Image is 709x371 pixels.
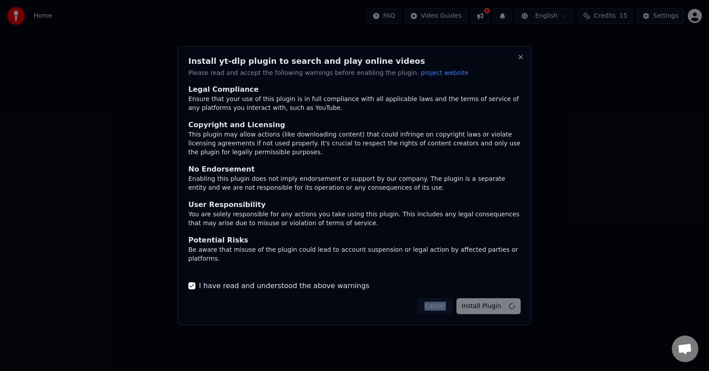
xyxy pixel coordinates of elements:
[188,199,521,210] div: User Responsibility
[188,175,521,192] div: Enabling this plugin does not imply endorsement or support by our company. The plugin is a separa...
[188,246,521,263] div: Be aware that misuse of the plugin could lead to account suspension or legal action by affected p...
[188,57,521,65] h2: Install yt-dlp plugin to search and play online videos
[199,281,370,291] label: I have read and understood the above warnings
[188,210,521,228] div: You are solely responsible for any actions you take using this plugin. This includes any legal co...
[188,95,521,113] div: Ensure that your use of this plugin is in full compliance with all applicable laws and the terms ...
[188,130,521,157] div: This plugin may allow actions (like downloading content) that could infringe on copyright laws or...
[188,235,521,246] div: Potential Risks
[188,164,521,175] div: No Endorsement
[421,69,468,76] span: project website
[188,84,521,95] div: Legal Compliance
[188,120,521,130] div: Copyright and Licensing
[188,68,521,77] p: Please read and accept the following warnings before enabling the plugin.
